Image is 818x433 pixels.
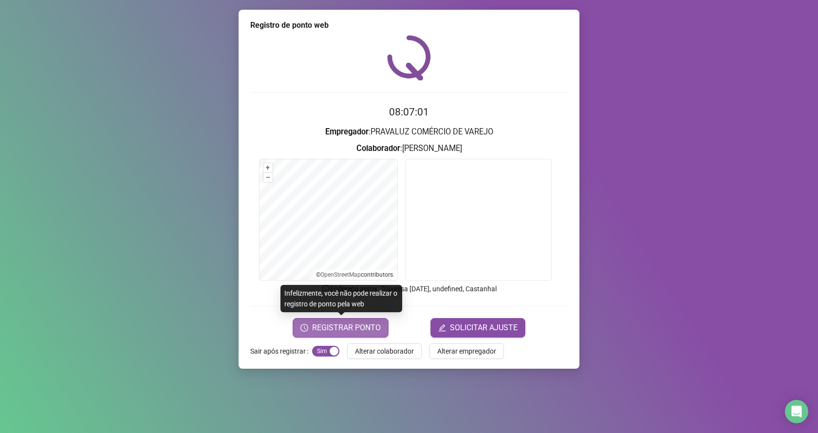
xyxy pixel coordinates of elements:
[293,318,389,338] button: REGISTRAR PONTO
[438,324,446,332] span: edit
[387,35,431,80] img: QRPoint
[250,142,568,155] h3: : [PERSON_NAME]
[430,318,525,338] button: editSOLICITAR AJUSTE
[250,343,312,359] label: Sair após registrar
[347,343,422,359] button: Alterar colaborador
[325,127,369,136] strong: Empregador
[785,400,808,423] div: Open Intercom Messenger
[450,322,518,334] span: SOLICITAR AJUSTE
[250,283,568,294] p: Endereço aprox. : Travessa [DATE], undefined, Castanhal
[356,144,400,153] strong: Colaborador
[437,346,496,357] span: Alterar empregador
[355,346,414,357] span: Alterar colaborador
[263,163,273,172] button: +
[316,271,394,278] li: © contributors.
[263,173,273,182] button: –
[429,343,504,359] button: Alterar empregador
[250,19,568,31] div: Registro de ponto web
[312,322,381,334] span: REGISTRAR PONTO
[250,126,568,138] h3: : PRAVALUZ COMÉRCIO DE VAREJO
[321,284,330,293] span: info-circle
[389,106,429,118] time: 08:07:01
[320,271,361,278] a: OpenStreetMap
[300,324,308,332] span: clock-circle
[280,285,402,312] div: Infelizmente, você não pode realizar o registro de ponto pela web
